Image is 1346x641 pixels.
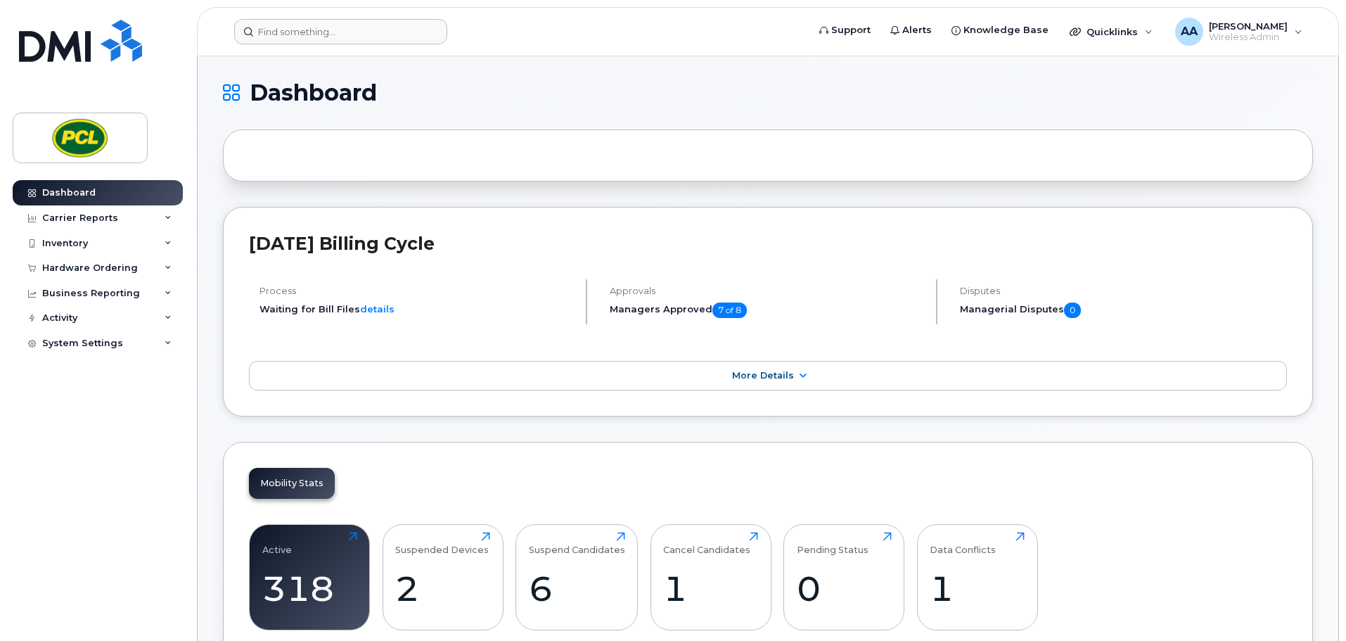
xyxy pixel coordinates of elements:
h4: Process [259,286,574,296]
div: Pending Status [797,532,869,555]
div: 6 [529,568,625,609]
div: Data Conflicts [930,532,996,555]
a: Suspend Candidates6 [529,532,625,622]
a: Suspended Devices2 [395,532,490,622]
a: details [360,303,395,315]
div: Cancel Candidates [663,532,750,555]
span: More Details [732,370,794,381]
div: 318 [262,568,357,609]
div: Suspended Devices [395,532,489,555]
h5: Managers Approved [610,303,924,318]
li: Waiting for Bill Files [259,303,574,316]
div: 2 [395,568,490,609]
div: 0 [797,568,892,609]
h2: [DATE] Billing Cycle [249,233,1287,254]
h4: Disputes [960,286,1287,296]
h5: Managerial Disputes [960,303,1287,318]
div: 1 [663,568,758,609]
a: Data Conflicts1 [930,532,1025,622]
a: Active318 [262,532,357,622]
a: Cancel Candidates1 [663,532,758,622]
div: 1 [930,568,1025,609]
span: Dashboard [250,82,377,103]
div: Suspend Candidates [529,532,625,555]
span: 7 of 8 [712,303,747,318]
a: Pending Status0 [797,532,892,622]
h4: Approvals [610,286,924,296]
span: 0 [1064,303,1081,318]
div: Active [262,532,292,555]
